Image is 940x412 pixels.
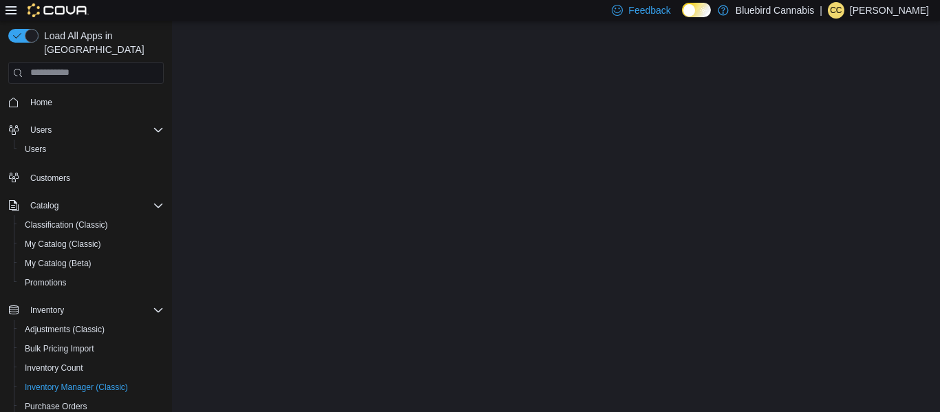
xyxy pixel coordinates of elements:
a: Users [19,141,52,158]
button: Promotions [14,273,169,292]
input: Dark Mode [682,3,711,17]
span: Feedback [628,3,670,17]
button: Users [3,120,169,140]
span: Promotions [19,274,164,291]
span: Classification (Classic) [25,219,108,230]
span: Load All Apps in [GEOGRAPHIC_DATA] [39,29,164,56]
span: Classification (Classic) [19,217,164,233]
button: Home [3,92,169,112]
span: Bulk Pricing Import [19,340,164,357]
button: Classification (Classic) [14,215,169,235]
button: Adjustments (Classic) [14,320,169,339]
a: Bulk Pricing Import [19,340,100,357]
p: [PERSON_NAME] [850,2,929,19]
span: Inventory [30,305,64,316]
a: Inventory Manager (Classic) [19,379,133,395]
button: Users [14,140,169,159]
span: cc [830,2,842,19]
span: Promotions [25,277,67,288]
div: carter campbell [828,2,844,19]
a: Promotions [19,274,72,291]
span: Inventory Manager (Classic) [25,382,128,393]
button: Catalog [25,197,64,214]
span: Users [19,141,164,158]
button: Bulk Pricing Import [14,339,169,358]
span: Inventory Count [19,360,164,376]
span: Users [30,124,52,135]
span: My Catalog (Classic) [25,239,101,250]
span: Inventory Manager (Classic) [19,379,164,395]
button: Inventory Count [14,358,169,378]
button: My Catalog (Beta) [14,254,169,273]
a: Inventory Count [19,360,89,376]
span: Customers [30,173,70,184]
button: Inventory [25,302,70,318]
button: Users [25,122,57,138]
span: Home [30,97,52,108]
button: My Catalog (Classic) [14,235,169,254]
button: Customers [3,167,169,187]
button: Inventory [3,301,169,320]
span: My Catalog (Classic) [19,236,164,252]
a: My Catalog (Beta) [19,255,97,272]
span: Catalog [30,200,58,211]
span: Inventory Count [25,362,83,373]
a: Home [25,94,58,111]
button: Catalog [3,196,169,215]
span: Home [25,94,164,111]
img: Cova [28,3,89,17]
a: My Catalog (Classic) [19,236,107,252]
span: Customers [25,169,164,186]
a: Adjustments (Classic) [19,321,110,338]
span: My Catalog (Beta) [25,258,92,269]
a: Customers [25,170,76,186]
p: Bluebird Cannabis [736,2,814,19]
a: Classification (Classic) [19,217,114,233]
span: Inventory [25,302,164,318]
span: Bulk Pricing Import [25,343,94,354]
span: Users [25,122,164,138]
span: Purchase Orders [25,401,87,412]
span: Adjustments (Classic) [19,321,164,338]
span: My Catalog (Beta) [19,255,164,272]
p: | [820,2,822,19]
span: Catalog [25,197,164,214]
button: Inventory Manager (Classic) [14,378,169,397]
span: Users [25,144,46,155]
span: Adjustments (Classic) [25,324,105,335]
